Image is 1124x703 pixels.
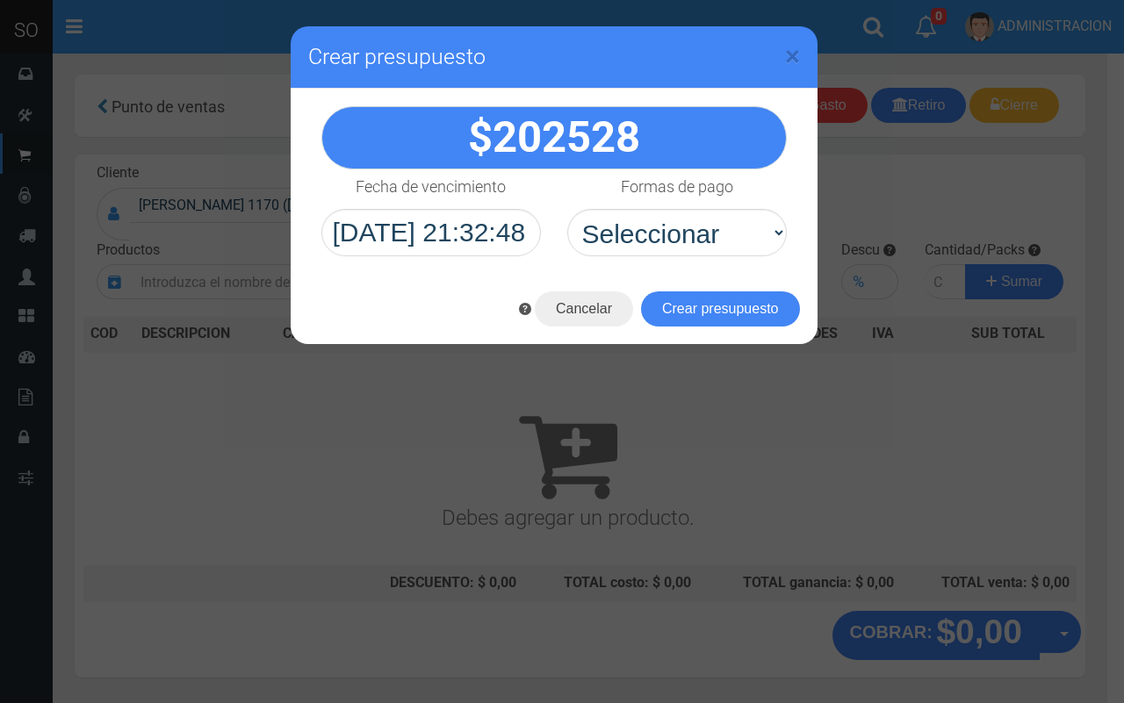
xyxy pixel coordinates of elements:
span: × [785,39,800,73]
span: 202528 [493,112,640,162]
h4: Fecha de vencimiento [356,178,506,196]
h3: Crear presupuesto [308,44,800,70]
h4: Formas de pago [621,178,733,196]
strong: $ [468,112,640,162]
button: Cancelar [535,291,633,326]
button: Crear presupuesto [641,291,800,326]
button: Close [785,42,800,70]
